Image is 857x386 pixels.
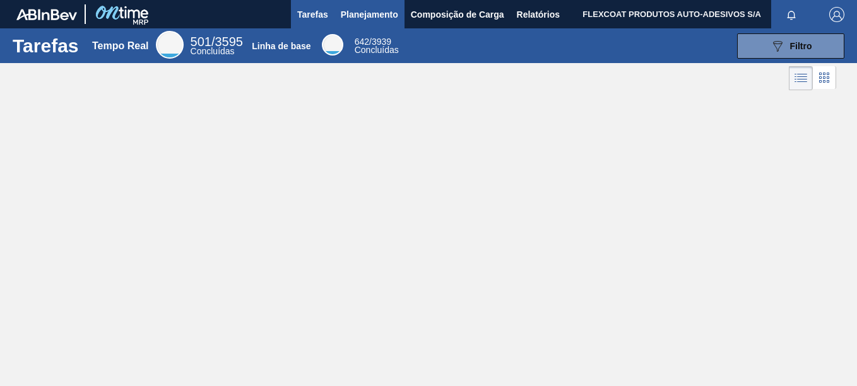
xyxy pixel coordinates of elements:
span: 501 [191,35,211,49]
h1: Tarefas [13,38,79,53]
div: Base Line [355,38,399,54]
div: Base Line [322,34,343,56]
font: 3595 [215,35,243,49]
span: / [191,35,243,49]
div: Real Time [191,37,243,56]
span: Concluídas [191,46,235,56]
span: Relatórios [517,7,560,22]
font: 3939 [372,37,391,47]
div: Tempo Real [92,40,149,52]
span: Composição de Carga [411,7,504,22]
span: / [355,37,391,47]
div: Linha de base [252,41,310,51]
span: Filtro [790,41,812,51]
div: Visão em Cards [813,66,836,90]
button: Filtro [737,33,844,59]
span: 642 [355,37,369,47]
div: Visão em Lista [789,66,813,90]
span: Planejamento [341,7,398,22]
span: Concluídas [355,45,399,55]
img: TNhmsLtSVTkK8tSr43FrP2fwEKptu5GPRR3wAAAABJRU5ErkJggg== [16,9,77,20]
img: Logout [829,7,844,22]
div: Real Time [156,31,184,59]
span: Tarefas [297,7,328,22]
button: Notificações [771,6,812,23]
